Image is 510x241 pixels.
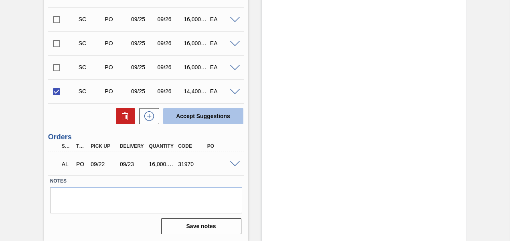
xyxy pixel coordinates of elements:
div: Purchase order [103,16,131,22]
div: Delivery [118,143,149,149]
div: 16,000.000 [147,161,178,167]
div: 16,000.000 [182,40,210,46]
div: 09/26/2025 [156,40,184,46]
div: New suggestion [135,108,159,124]
div: Step [60,143,73,149]
div: EA [208,64,236,70]
div: EA [208,40,236,46]
h3: Orders [48,133,244,141]
button: Accept Suggestions [163,108,243,124]
div: Type [74,143,88,149]
div: Purchase order [103,40,131,46]
label: Notes [50,175,242,187]
div: Awaiting Load Composition [60,155,73,173]
div: Pick up [89,143,120,149]
div: Delete Suggestions [112,108,135,124]
div: 09/25/2025 [129,64,157,70]
div: Suggestion Created [77,64,105,70]
div: Accept Suggestions [159,107,244,125]
div: Suggestion Created [77,88,105,94]
div: Code [176,143,207,149]
div: EA [208,16,236,22]
div: 09/26/2025 [156,88,184,94]
div: Purchase order [74,161,88,167]
div: 16,000.000 [182,64,210,70]
p: AL [62,161,71,167]
div: 09/26/2025 [156,16,184,22]
div: 09/25/2025 [129,40,157,46]
div: Quantity [147,143,178,149]
div: 09/25/2025 [129,88,157,94]
div: Suggestion Created [77,16,105,22]
div: PO [205,143,237,149]
div: Suggestion Created [77,40,105,46]
div: Purchase order [103,88,131,94]
div: 09/25/2025 [129,16,157,22]
div: 09/23/2025 [118,161,149,167]
div: 16,000.000 [182,16,210,22]
div: 09/26/2025 [156,64,184,70]
div: 09/22/2025 [89,161,120,167]
div: 31970 [176,161,207,167]
div: EA [208,88,236,94]
button: Save notes [161,218,241,234]
div: Purchase order [103,64,131,70]
div: 14,400.000 [182,88,210,94]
